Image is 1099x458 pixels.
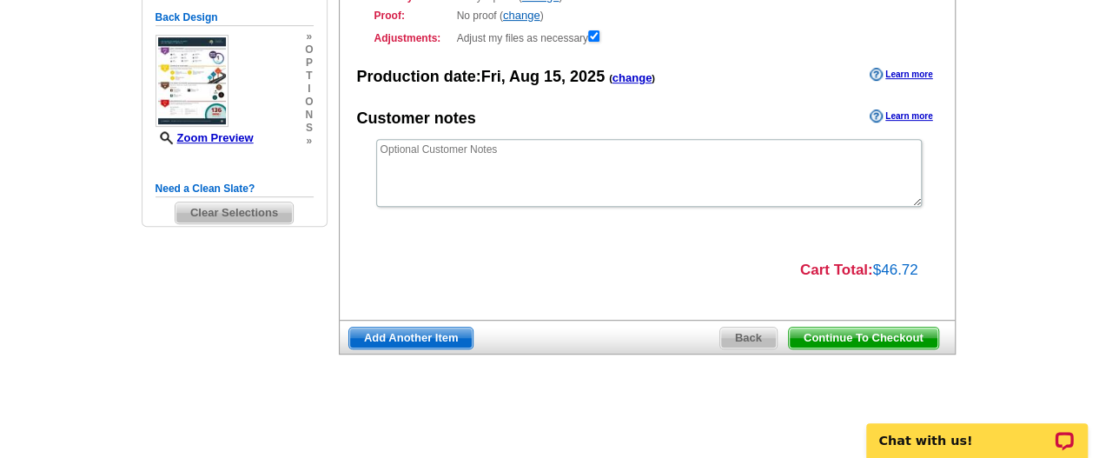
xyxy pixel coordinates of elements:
h5: Need a Clean Slate? [156,181,314,197]
a: change [612,71,652,84]
strong: Proof: [374,8,452,23]
span: t [305,70,313,83]
span: ( ) [609,73,655,83]
a: Zoom Preview [156,131,254,144]
span: n [305,109,313,122]
span: » [305,135,313,148]
div: Adjust my files as necessary [374,27,920,46]
span: Back [720,328,777,348]
span: o [305,96,313,109]
a: Learn more [870,68,932,82]
span: i [305,83,313,96]
iframe: LiveChat chat widget [855,403,1099,458]
span: o [305,43,313,56]
span: 15, [544,68,566,85]
strong: Adjustments: [374,30,452,46]
span: $46.72 [873,262,918,278]
a: Learn more [870,110,932,123]
span: Add Another Item [349,328,473,348]
span: 2025 [570,68,605,85]
span: s [305,122,313,135]
span: » [305,30,313,43]
span: p [305,56,313,70]
a: Back [719,327,778,349]
div: No proof ( ) [374,8,920,23]
div: Production date: [357,66,655,89]
strong: Cart Total: [800,262,873,278]
a: change [503,9,540,22]
a: Add Another Item [348,327,474,349]
div: Customer notes [357,108,476,130]
span: Clear Selections [175,202,293,223]
span: Fri, [481,68,506,85]
h5: Back Design [156,10,314,26]
span: Continue To Checkout [789,328,938,348]
img: small-thumb.jpg [156,35,228,127]
span: Aug [509,68,540,85]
